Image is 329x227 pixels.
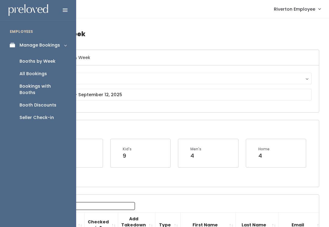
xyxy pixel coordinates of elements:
img: preloved logo [9,4,48,16]
div: Manage Bookings [19,42,60,48]
h4: Booths by Week [31,26,319,42]
div: 9 [123,152,132,160]
div: Men's [190,146,201,152]
a: Riverton Employee [268,2,327,16]
label: Search: [35,202,135,210]
div: Bookings with Booths [19,83,66,96]
div: 4 [190,152,201,160]
div: Home [258,146,270,152]
span: Riverton Employee [274,6,315,12]
div: Riverton [44,75,306,82]
div: 4 [258,152,270,160]
div: Kid's [123,146,132,152]
div: Booth Discounts [19,102,56,108]
input: Search: [57,202,135,210]
h6: Select Location & Week [31,50,319,65]
div: Seller Check-in [19,114,54,121]
div: All Bookings [19,71,47,77]
button: Riverton [39,73,312,84]
input: September 6 - September 12, 2025 [39,89,312,100]
div: Booths by Week [19,58,55,65]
